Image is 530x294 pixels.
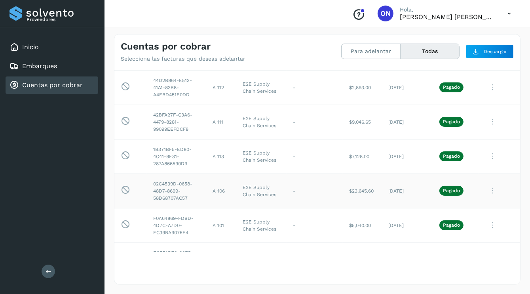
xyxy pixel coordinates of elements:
td: A 112 [206,70,236,105]
td: 44D2B864-E513-41A1-83B8-A4EBD451E0DD [147,70,206,105]
td: [DATE] [382,139,433,174]
td: A 113 [206,139,236,174]
div: Cuentas por cobrar [6,76,98,94]
a: Embarques [22,62,57,70]
td: [DATE] [382,105,433,139]
p: Proveedores [27,17,95,22]
td: E2E Supply Chain Services [236,242,287,277]
button: Descargar [466,44,514,59]
td: $9,046.65 [343,105,382,139]
p: Pagado [443,188,460,193]
p: Pagado [443,153,460,159]
td: 1B371BF5-ED80-4C41-9E31-287A866590D9 [147,139,206,174]
td: A 94 [206,242,236,277]
button: Para adelantar [342,44,401,59]
td: $2,893.00 [343,70,382,105]
td: A 101 [206,208,236,242]
p: Hola, [400,6,495,13]
td: $23,645.60 [343,174,382,208]
td: E2E Supply Chain Services [236,139,287,174]
p: Pagado [443,84,460,90]
p: Selecciona las facturas que deseas adelantar [121,55,245,62]
td: 02C4539D-0658-48D7-8699-58D68707AC57 [147,174,206,208]
td: $7,128.00 [343,139,382,174]
td: E2E Supply Chain Services [236,208,287,242]
td: ECFFAD76-06EB-43AB-B7EB-5DEEEAB98400 [147,242,206,277]
td: [DATE] [382,242,433,277]
p: OMAR NOE MARTINEZ RUBIO [400,13,495,21]
button: Todas [401,44,459,59]
td: - [287,105,343,139]
span: Descargar [484,48,507,55]
div: Inicio [6,38,98,56]
td: - [287,174,343,208]
td: $14,165.01 [343,242,382,277]
td: - [287,70,343,105]
p: Pagado [443,222,460,228]
td: E2E Supply Chain Services [236,174,287,208]
p: Pagado [443,119,460,124]
td: F0A64869-FDBD-4D7C-A7D0-EC39BA9075E4 [147,208,206,242]
td: [DATE] [382,208,433,242]
a: Cuentas por cobrar [22,81,83,89]
td: E2E Supply Chain Services [236,70,287,105]
a: Inicio [22,43,39,51]
td: 42BFA27F-C3A6-4479-8281-99099EEFDCF8 [147,105,206,139]
td: $5,040.00 [343,208,382,242]
td: A 111 [206,105,236,139]
td: - [287,139,343,174]
td: - [287,208,343,242]
td: - [287,242,343,277]
td: [DATE] [382,70,433,105]
td: [DATE] [382,174,433,208]
td: E2E Supply Chain Services [236,105,287,139]
td: A 106 [206,174,236,208]
div: Embarques [6,57,98,75]
h4: Cuentas por cobrar [121,41,211,52]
